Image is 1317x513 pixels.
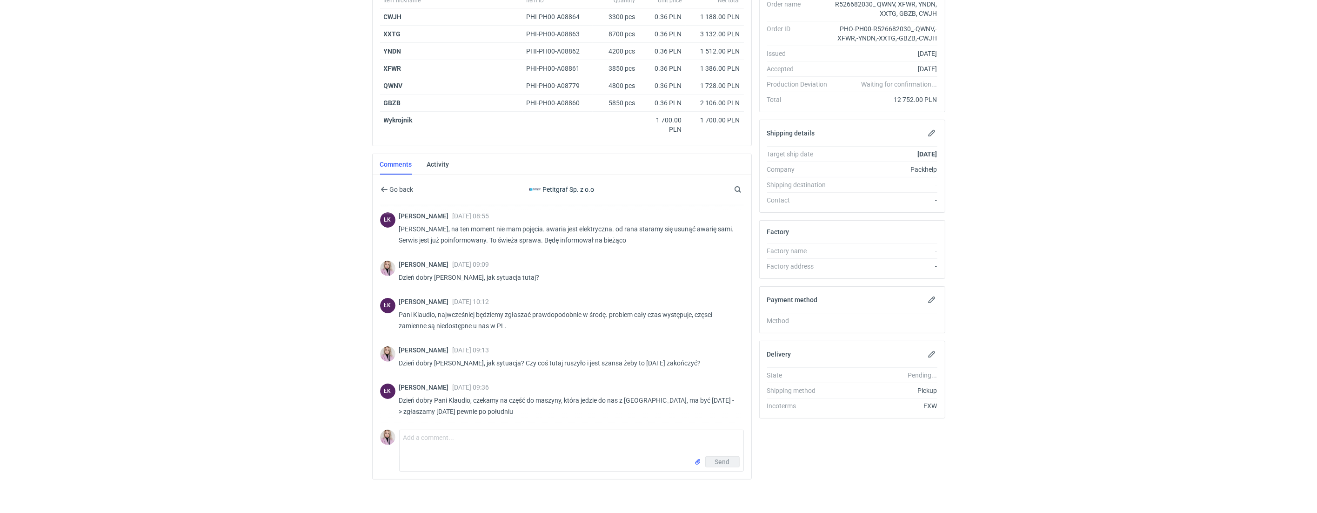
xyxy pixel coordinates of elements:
div: PHI-PH00-A08862 [527,47,589,56]
div: 0.36 PLN [643,12,682,21]
figcaption: ŁK [380,298,395,313]
div: State [767,371,835,380]
img: Klaudia Wiśniewska [380,430,395,445]
em: Pending... [908,371,937,379]
div: Method [767,316,835,325]
div: - [835,316,937,325]
a: GBZB [384,99,401,107]
div: Contact [767,196,835,205]
button: Edit shipping details [926,128,937,139]
img: Petitgraf Sp. z o.o [529,184,541,195]
p: Pani Klaudio, najwcześniej będziemy zgłaszać prawdopodobnie w środę. problem cały czas występuje,... [399,309,736,331]
h2: Factory [767,228,789,236]
div: Łukasz Kowalski [380,212,395,228]
div: 4200 pcs [593,43,639,60]
div: 3 132.00 PLN [689,29,740,39]
div: - [835,262,937,271]
a: Comments [380,154,412,175]
button: Send [705,456,740,467]
img: Klaudia Wiśniewska [380,346,395,362]
div: Klaudia Wiśniewska [380,261,395,276]
span: [PERSON_NAME] [399,261,453,268]
span: [DATE] 08:55 [453,212,489,220]
input: Search [732,184,762,195]
a: YNDN [384,47,401,55]
div: 12 752.00 PLN [835,95,937,104]
span: [DATE] 09:36 [453,384,489,391]
div: - [835,196,937,205]
div: Production Deviation [767,80,835,89]
p: Dzień dobry Pani Klaudio, czekamy na część do maszyny, która jedzie do nas z [GEOGRAPHIC_DATA], m... [399,395,736,417]
div: Łukasz Kowalski [380,298,395,313]
div: 0.36 PLN [643,47,682,56]
div: 0.36 PLN [643,98,682,108]
div: PHI-PH00-A08779 [527,81,589,90]
div: PHI-PH00-A08860 [527,98,589,108]
a: Activity [427,154,449,175]
p: Dzień dobry [PERSON_NAME], jak sytuacja? Czy coś tutaj ruszyło i jest szansa żeby to [DATE] zakoń... [399,358,736,369]
a: XXTG [384,30,401,38]
p: [PERSON_NAME], na ten moment nie mam pojęcia. awaria jest elektryczna. od rana staramy się usunąć... [399,223,736,246]
div: Pickup [835,386,937,395]
figcaption: ŁK [380,384,395,399]
span: [PERSON_NAME] [399,212,453,220]
div: 8700 pcs [593,26,639,43]
div: 1 512.00 PLN [689,47,740,56]
div: Target ship date [767,149,835,159]
span: [PERSON_NAME] [399,298,453,305]
h2: Shipping details [767,129,815,137]
em: Waiting for confirmation... [861,80,937,89]
h2: Payment method [767,296,818,304]
div: PHI-PH00-A08863 [527,29,589,39]
strong: QWNV [384,82,403,89]
span: Send [715,459,730,465]
div: 2 106.00 PLN [689,98,740,108]
span: [PERSON_NAME] [399,384,453,391]
div: Incoterms [767,401,835,411]
figcaption: ŁK [380,212,395,228]
div: Order ID [767,24,835,43]
div: 1 728.00 PLN [689,81,740,90]
div: 4800 pcs [593,77,639,94]
span: [DATE] 09:09 [453,261,489,268]
div: Shipping destination [767,180,835,189]
div: 1 700.00 PLN [643,115,682,134]
h2: Delivery [767,351,791,358]
div: Packhelp [835,165,937,174]
div: 1 700.00 PLN [689,115,740,125]
span: Go back [388,186,414,193]
strong: [DATE] [917,150,937,158]
p: Dzień dobry [PERSON_NAME], jak sytuacja tutaj? [399,272,736,283]
div: Factory name [767,246,835,256]
span: [DATE] 09:13 [453,346,489,354]
button: Go back [380,184,414,195]
strong: XFWR [384,65,401,72]
div: Company [767,165,835,174]
div: 5850 pcs [593,94,639,112]
div: PHI-PH00-A08864 [527,12,589,21]
div: Shipping method [767,386,835,395]
span: [PERSON_NAME] [399,346,453,354]
div: Issued [767,49,835,58]
strong: Wykrojnik [384,116,413,124]
div: [DATE] [835,64,937,74]
div: Łukasz Kowalski [380,384,395,399]
div: Total [767,95,835,104]
div: 0.36 PLN [643,81,682,90]
div: Accepted [767,64,835,74]
div: 0.36 PLN [643,29,682,39]
a: CWJH [384,13,402,20]
div: 3300 pcs [593,8,639,26]
div: EXW [835,401,937,411]
span: [DATE] 10:12 [453,298,489,305]
div: Petitgraf Sp. z o.o [485,184,638,195]
div: 1 188.00 PLN [689,12,740,21]
div: PHI-PH00-A08861 [527,64,589,73]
